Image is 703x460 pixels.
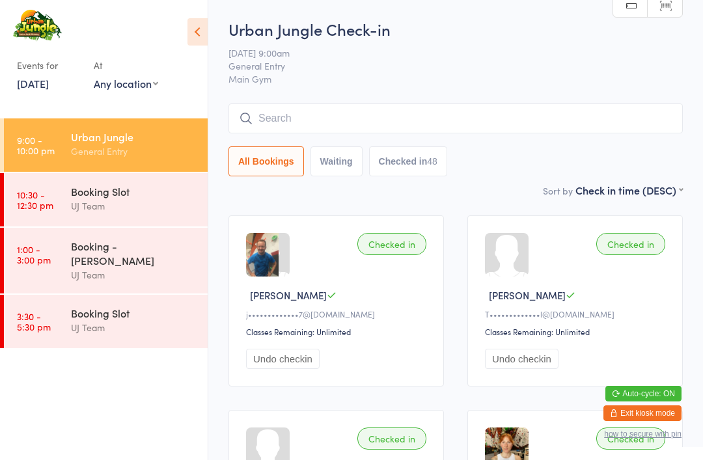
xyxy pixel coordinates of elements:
div: Booking - [PERSON_NAME] [71,239,197,267]
button: Waiting [310,146,363,176]
button: Auto-cycle: ON [605,386,682,401]
a: 3:30 -5:30 pmBooking SlotUJ Team [4,295,208,348]
button: Undo checkin [485,349,558,369]
div: Any location [94,76,158,90]
div: UJ Team [71,198,197,213]
span: [PERSON_NAME] [489,288,566,302]
span: General Entry [228,59,663,72]
div: Checked in [596,427,665,450]
div: Booking Slot [71,184,197,198]
h2: Urban Jungle Check-in [228,18,683,40]
span: Main Gym [228,72,683,85]
div: Events for [17,55,81,76]
img: Urban Jungle Indoor Rock Climbing [13,10,62,42]
input: Search [228,103,683,133]
a: [DATE] [17,76,49,90]
label: Sort by [543,184,573,197]
div: 48 [427,156,437,167]
button: Exit kiosk mode [603,405,682,421]
button: how to secure with pin [604,429,682,439]
time: 10:30 - 12:30 pm [17,189,53,210]
time: 1:00 - 3:00 pm [17,244,51,265]
div: Classes Remaining: Unlimited [246,326,430,337]
div: Booking Slot [71,306,197,320]
div: Checked in [357,427,426,450]
div: At [94,55,158,76]
div: T•••••••••••••l@[DOMAIN_NAME] [485,308,669,319]
div: General Entry [71,144,197,159]
button: All Bookings [228,146,304,176]
time: 3:30 - 5:30 pm [17,311,51,332]
time: 9:00 - 10:00 pm [17,135,55,156]
div: UJ Team [71,320,197,335]
div: Urban Jungle [71,129,197,144]
a: 10:30 -12:30 pmBooking SlotUJ Team [4,173,208,226]
span: [PERSON_NAME] [250,288,327,302]
div: Checked in [596,233,665,255]
div: Check in time (DESC) [575,183,683,197]
span: [DATE] 9:00am [228,46,663,59]
a: 9:00 -10:00 pmUrban JungleGeneral Entry [4,118,208,172]
div: Classes Remaining: Unlimited [485,326,669,337]
a: 1:00 -3:00 pmBooking - [PERSON_NAME]UJ Team [4,228,208,293]
div: Checked in [357,233,426,255]
button: Undo checkin [246,349,320,369]
button: Checked in48 [369,146,447,176]
div: j•••••••••••••7@[DOMAIN_NAME] [246,308,430,319]
div: UJ Team [71,267,197,282]
img: image1602585958.png [246,233,279,277]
